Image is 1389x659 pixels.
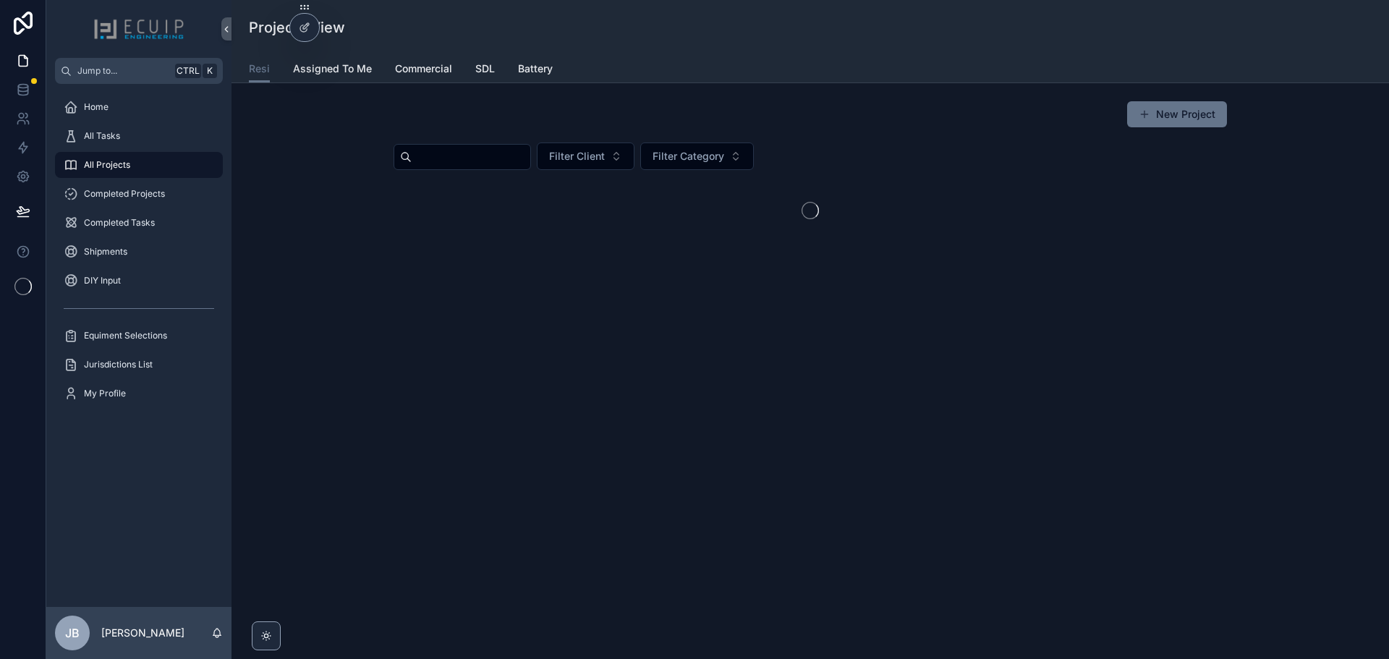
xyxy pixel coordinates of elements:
a: Home [55,94,223,120]
span: Equiment Selections [84,330,167,341]
a: Jurisdictions List [55,352,223,378]
span: K [204,65,216,77]
span: Battery [518,61,553,76]
button: New Project [1127,101,1227,127]
a: Completed Projects [55,181,223,207]
button: Jump to...CtrlK [55,58,223,84]
h1: Projects View [249,17,345,38]
span: Shipments [84,246,127,258]
a: Battery [518,56,553,85]
a: Completed Tasks [55,210,223,236]
a: Equiment Selections [55,323,223,349]
span: Resi [249,61,270,76]
a: All Tasks [55,123,223,149]
img: App logo [93,17,184,41]
button: Select Button [640,143,754,170]
span: JB [65,624,80,642]
span: Commercial [395,61,452,76]
span: Filter Category [653,149,724,163]
a: All Projects [55,152,223,178]
span: Ctrl [175,64,201,78]
button: Select Button [537,143,634,170]
span: Assigned To Me [293,61,372,76]
span: All Projects [84,159,130,171]
div: scrollable content [46,84,231,425]
span: Jurisdictions List [84,359,153,370]
span: DIY Input [84,275,121,286]
span: Jump to... [77,65,169,77]
a: Resi [249,56,270,83]
span: Completed Tasks [84,217,155,229]
a: Shipments [55,239,223,265]
span: SDL [475,61,495,76]
span: Home [84,101,109,113]
p: [PERSON_NAME] [101,626,184,640]
a: DIY Input [55,268,223,294]
span: Completed Projects [84,188,165,200]
a: SDL [475,56,495,85]
span: My Profile [84,388,126,399]
a: My Profile [55,380,223,407]
span: All Tasks [84,130,120,142]
span: Filter Client [549,149,605,163]
a: Commercial [395,56,452,85]
a: Assigned To Me [293,56,372,85]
